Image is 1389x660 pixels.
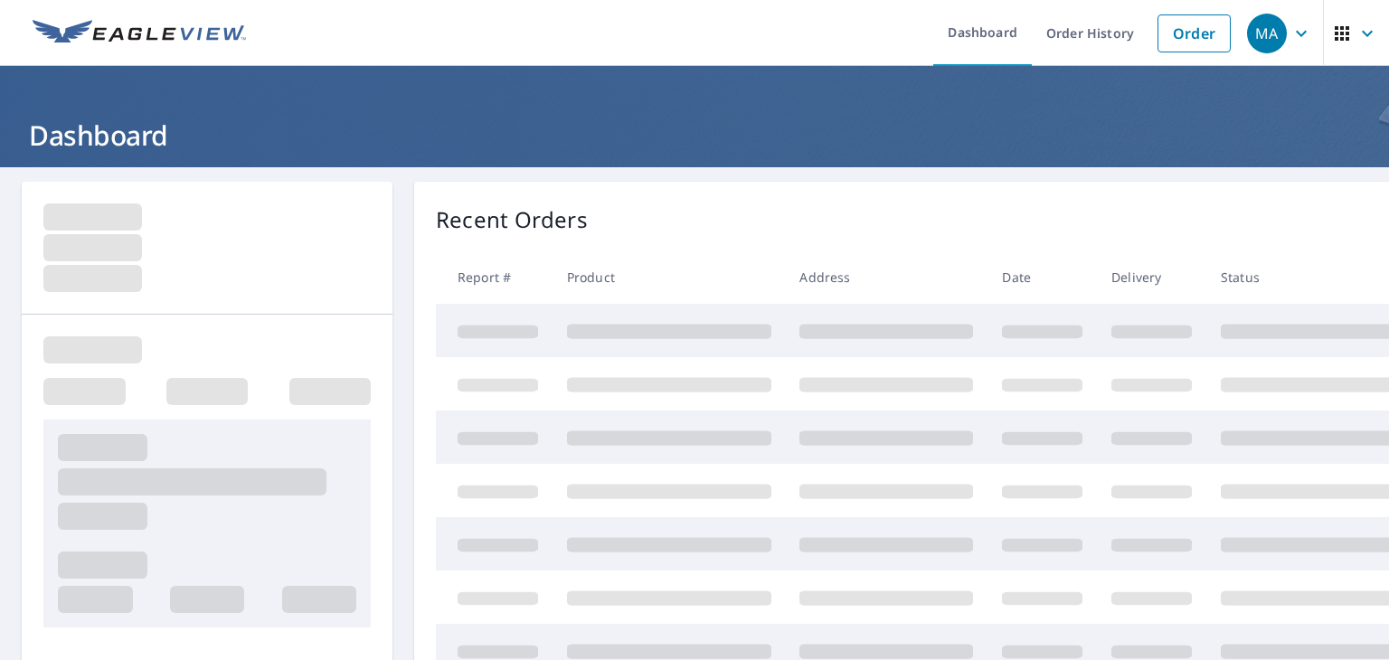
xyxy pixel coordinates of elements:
img: EV Logo [33,20,246,47]
th: Date [987,250,1097,304]
div: MA [1247,14,1287,53]
th: Delivery [1097,250,1206,304]
a: Order [1157,14,1231,52]
th: Report # [436,250,553,304]
p: Recent Orders [436,203,588,236]
th: Product [553,250,786,304]
h1: Dashboard [22,117,1367,154]
th: Address [785,250,987,304]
